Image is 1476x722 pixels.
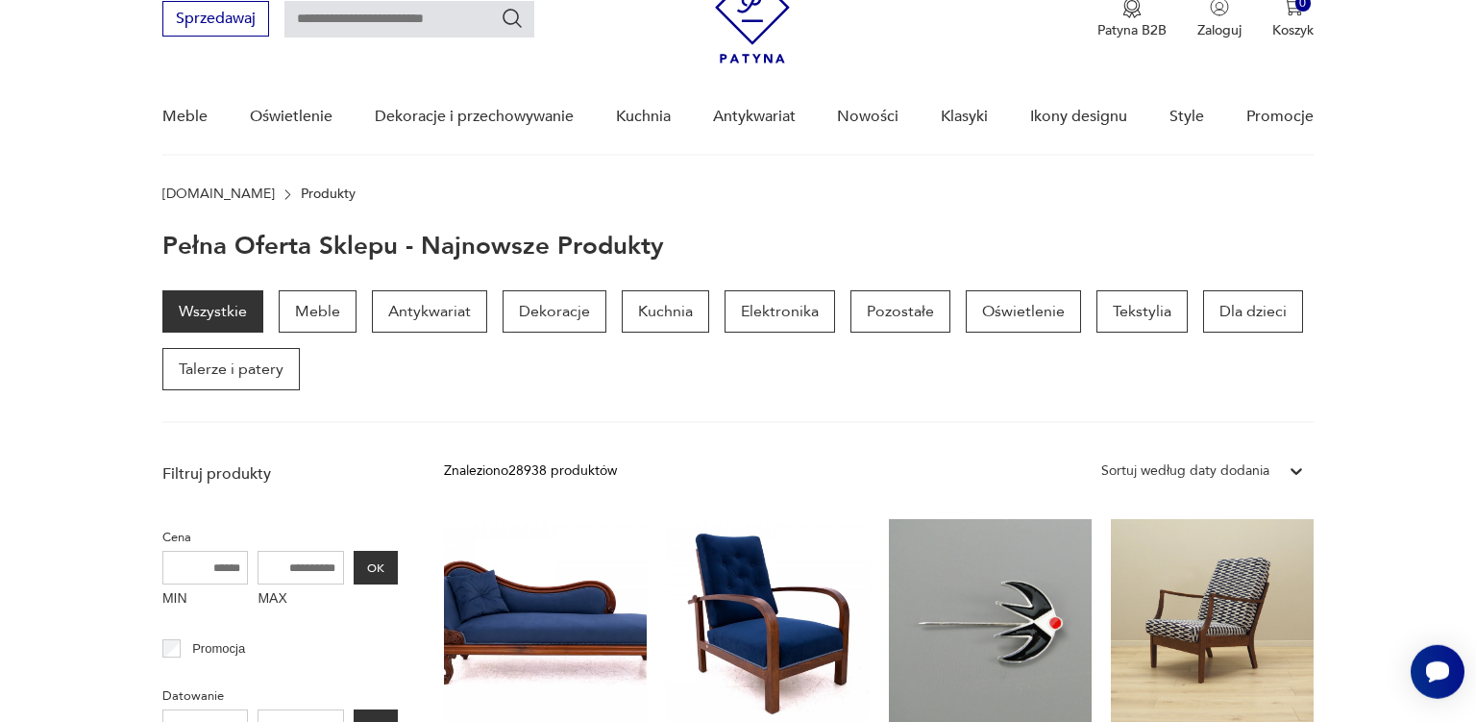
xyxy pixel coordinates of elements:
[301,187,356,202] p: Produkty
[162,1,269,37] button: Sprzedawaj
[837,80,898,154] a: Nowości
[622,290,709,333] a: Kuchnia
[192,638,245,660] p: Promocja
[162,187,275,202] a: [DOMAIN_NAME]
[1169,80,1204,154] a: Style
[162,463,398,485] p: Filtruj produkty
[354,551,398,585] button: OK
[279,290,357,333] a: Meble
[162,80,208,154] a: Meble
[162,233,664,260] h1: Pełna oferta sklepu - najnowsze produkty
[162,585,249,615] label: MIN
[1096,290,1188,333] a: Tekstylia
[725,290,835,333] a: Elektronika
[258,585,344,615] label: MAX
[1203,290,1303,333] a: Dla dzieci
[1101,461,1269,482] div: Sortuj według daty dodania
[372,290,487,333] a: Antykwariat
[713,80,796,154] a: Antykwariat
[375,80,574,154] a: Dekoracje i przechowywanie
[1272,21,1314,39] p: Koszyk
[501,7,524,30] button: Szukaj
[162,527,398,548] p: Cena
[850,290,950,333] a: Pozostałe
[162,290,263,333] a: Wszystkie
[1097,21,1167,39] p: Patyna B2B
[250,80,332,154] a: Oświetlenie
[1246,80,1314,154] a: Promocje
[162,13,269,27] a: Sprzedawaj
[966,290,1081,333] a: Oświetlenie
[1411,645,1464,699] iframe: Smartsupp widget button
[162,685,398,707] p: Datowanie
[1197,21,1242,39] p: Zaloguj
[616,80,671,154] a: Kuchnia
[444,461,617,482] div: Znaleziono 28938 produktów
[503,290,606,333] a: Dekoracje
[941,80,988,154] a: Klasyki
[162,348,300,390] a: Talerze i patery
[1030,80,1127,154] a: Ikony designu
